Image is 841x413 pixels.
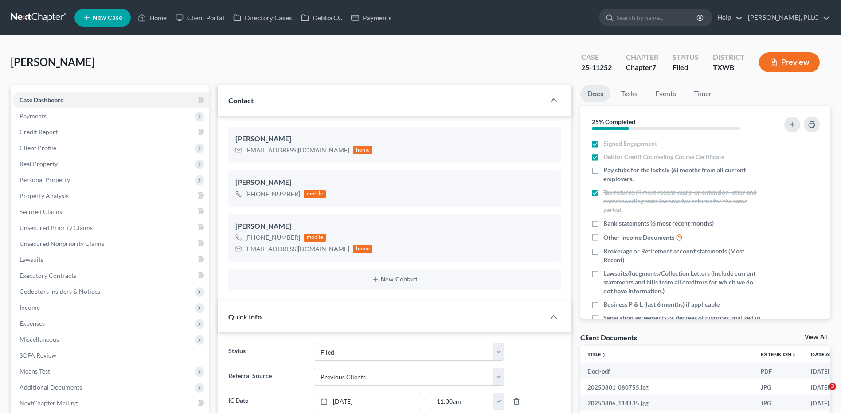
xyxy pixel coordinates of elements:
[754,363,804,379] td: PDF
[743,10,830,26] a: [PERSON_NAME], PLLC
[93,15,122,21] span: New Case
[20,128,58,136] span: Credit Report
[20,319,45,327] span: Expenses
[20,256,43,263] span: Lawsuits
[353,146,372,154] div: home
[713,62,745,73] div: TXWB
[20,288,100,295] span: Codebtors Insiders & Notices
[759,52,820,72] button: Preview
[12,92,209,108] a: Case Dashboard
[12,188,209,204] a: Property Analysis
[603,300,720,309] span: Business P & L (last 6 months) if applicable
[224,393,309,410] label: IC Date
[580,363,754,379] td: Decl-pdf
[229,10,297,26] a: Directory Cases
[592,118,635,125] strong: 25% Completed
[20,335,59,343] span: Miscellaneous
[811,383,832,404] iframe: Intercom live chat
[603,166,760,183] span: Pay stubs for the last six (6) months from all current employers.
[603,269,760,296] span: Lawsuits/Judgments/Collection Letters (Include current statements and bills from all creditors fo...
[245,146,349,155] div: [EMAIL_ADDRESS][DOMAIN_NAME]
[245,233,300,242] div: [PHONE_NUMBER]
[20,383,82,391] span: Additional Documents
[224,368,309,386] label: Referral Source
[20,304,40,311] span: Income
[20,144,56,152] span: Client Profile
[20,192,69,199] span: Property Analysis
[626,62,658,73] div: Chapter
[829,383,836,390] span: 3
[791,352,797,358] i: unfold_more
[12,124,209,140] a: Credit Report
[580,85,610,102] a: Docs
[11,55,94,68] span: [PERSON_NAME]
[20,176,70,183] span: Personal Property
[347,10,396,26] a: Payments
[228,96,254,105] span: Contact
[603,188,760,214] span: Tax returns (4 most recent years) or extension letter and corresponding state income tax returns ...
[580,379,754,395] td: 20250801_080755.jpg
[20,160,58,168] span: Real Property
[603,247,760,265] span: Brokerage or Retirement account statements (Most Recent)
[603,152,724,161] span: Debtor Credit Counseling Course Certificate
[12,268,209,284] a: Executory Contracts
[652,63,656,71] span: 7
[353,245,372,253] div: home
[235,276,554,283] button: New Contact
[304,190,326,198] div: mobile
[673,62,699,73] div: Filed
[171,10,229,26] a: Client Portal
[20,96,64,104] span: Case Dashboard
[12,395,209,411] a: NextChapter Mailing
[245,190,300,199] div: [PHONE_NUMBER]
[235,177,554,188] div: [PERSON_NAME]
[614,85,645,102] a: Tasks
[581,62,612,73] div: 25-11252
[754,395,804,411] td: JPG
[805,334,827,340] a: View All
[20,112,47,120] span: Payments
[601,352,606,358] i: unfold_more
[235,221,554,232] div: [PERSON_NAME]
[713,10,743,26] a: Help
[673,52,699,62] div: Status
[587,351,606,358] a: Titleunfold_more
[20,224,93,231] span: Unsecured Priority Claims
[12,236,209,252] a: Unsecured Nonpriority Claims
[603,313,760,331] span: Separation agreements or decrees of divorces finalized in the past 2 years
[648,85,683,102] a: Events
[12,220,209,236] a: Unsecured Priority Claims
[20,351,56,359] span: SOFA Review
[687,85,719,102] a: Timer
[245,245,349,253] div: [EMAIL_ADDRESS][DOMAIN_NAME]
[20,240,104,247] span: Unsecured Nonpriority Claims
[12,347,209,363] a: SOFA Review
[626,52,658,62] div: Chapter
[224,343,309,361] label: Status
[20,399,78,407] span: NextChapter Mailing
[603,139,657,148] span: Signed Engagement
[581,52,612,62] div: Case
[235,134,554,144] div: [PERSON_NAME]
[713,52,745,62] div: District
[133,10,171,26] a: Home
[580,395,754,411] td: 20250806_114135.jpg
[761,351,797,358] a: Extensionunfold_more
[20,367,50,375] span: Means Test
[603,219,714,228] span: Bank statements (6 most recent months)
[20,208,62,215] span: Secured Claims
[754,379,804,395] td: JPG
[314,393,421,410] a: [DATE]
[297,10,347,26] a: DebtorCC
[12,252,209,268] a: Lawsuits
[12,204,209,220] a: Secured Claims
[20,272,76,279] span: Executory Contracts
[617,9,698,26] input: Search by name...
[228,312,262,321] span: Quick Info
[304,234,326,242] div: mobile
[603,233,674,242] span: Other Income Documents
[580,333,637,342] div: Client Documents
[430,393,494,410] input: -- : --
